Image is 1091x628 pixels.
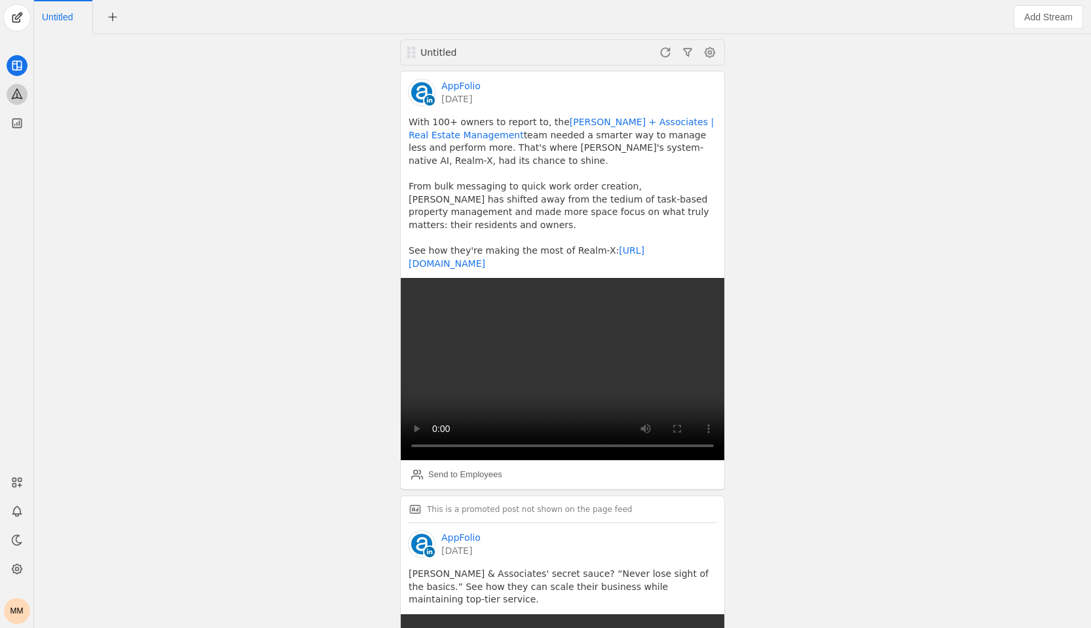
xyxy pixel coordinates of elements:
[1014,5,1083,29] button: Add Stream
[441,92,481,106] a: [DATE]
[427,504,632,515] p: This is a promoted post not shown on the page feed
[42,12,73,22] span: Click to edit name
[1024,10,1073,24] span: Add Stream
[428,468,502,481] div: Send to Employees
[409,117,717,140] a: [PERSON_NAME] + Associates | Real Estate Management
[409,116,716,270] pre: With 100+ owners to report to, the team needed a smarter way to manage less and perform more. Tha...
[101,11,124,22] app-icon-button: New Tab
[409,245,644,269] a: [URL][DOMAIN_NAME]
[4,598,30,624] button: MM
[409,531,435,557] img: cache
[441,531,481,544] a: AppFolio
[441,79,481,92] a: AppFolio
[409,79,435,106] img: cache
[409,568,716,606] pre: [PERSON_NAME] & Associates' secret sauce? “Never lose sight of the basics.” See how they can scal...
[441,544,481,557] a: [DATE]
[406,464,508,485] button: Send to Employees
[420,46,576,59] div: Untitled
